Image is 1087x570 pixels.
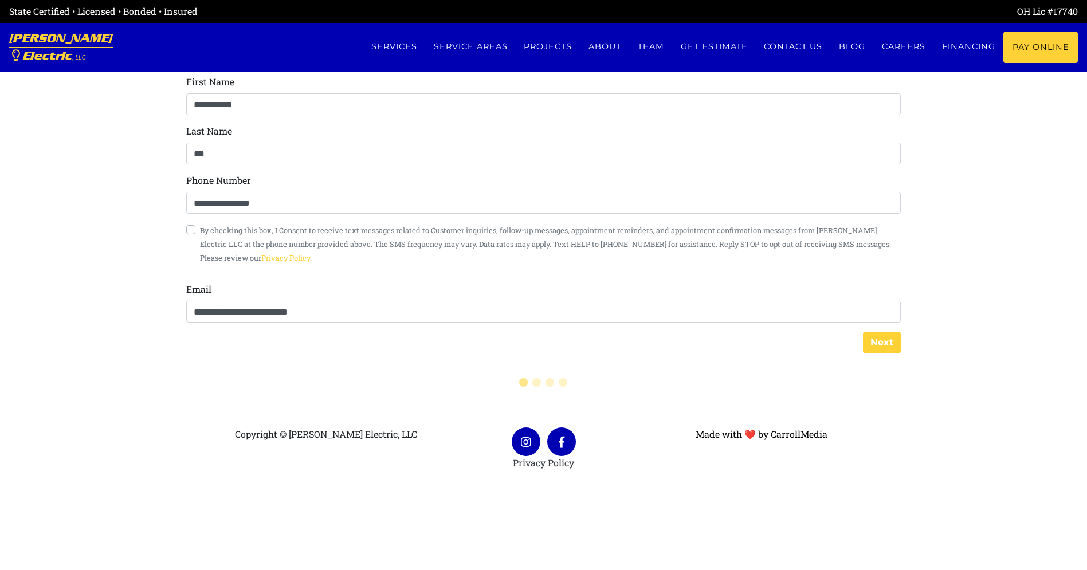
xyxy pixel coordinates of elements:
a: [PERSON_NAME] Electric, LLC [9,23,113,72]
label: First Name [186,75,234,89]
a: Pay Online [1003,32,1078,63]
label: Email [186,282,211,296]
button: Next [863,332,901,353]
a: Careers [874,32,934,62]
div: OH Lic #17740 [544,5,1078,18]
a: About [580,32,630,62]
a: Contact us [756,32,831,62]
label: Phone Number [186,174,251,187]
span: Copyright © [PERSON_NAME] Electric, LLC [235,428,417,440]
small: By checking this box, I Consent to receive text messages related to Customer inquiries, follow-up... [200,226,891,262]
a: Financing [933,32,1003,62]
a: Service Areas [425,32,516,62]
a: Team [630,32,673,62]
a: Privacy Policy [261,253,310,262]
a: Services [363,32,425,62]
div: State Certified • Licensed • Bonded • Insured [9,5,544,18]
label: Last Name [186,124,232,138]
a: Privacy Policy [513,457,574,469]
a: Blog [831,32,874,62]
a: Made with ❤ by CarrollMedia [696,428,827,440]
a: Get estimate [672,32,756,62]
span: , LLC [72,54,86,61]
a: Projects [516,32,580,62]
